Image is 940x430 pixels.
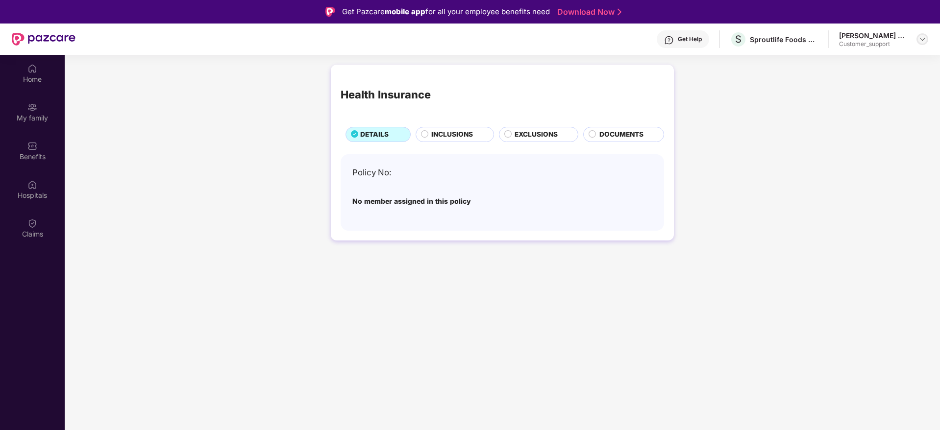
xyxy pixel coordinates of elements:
[360,129,389,140] span: DETAILS
[431,129,473,140] span: INCLUSIONS
[918,35,926,43] img: svg+xml;base64,PHN2ZyBpZD0iRHJvcGRvd24tMzJ4MzIiIHhtbG5zPSJodHRwOi8vd3d3LnczLm9yZy8yMDAwL3N2ZyIgd2...
[839,40,908,48] div: Customer_support
[341,86,431,103] div: Health Insurance
[27,64,37,73] img: svg+xml;base64,PHN2ZyBpZD0iSG9tZSIgeG1sbnM9Imh0dHA6Ly93d3cudzMub3JnLzIwMDAvc3ZnIiB3aWR0aD0iMjAiIG...
[664,35,674,45] img: svg+xml;base64,PHN2ZyBpZD0iSGVscC0zMngzMiIgeG1sbnM9Imh0dHA6Ly93d3cudzMub3JnLzIwMDAvc3ZnIiB3aWR0aD...
[342,6,550,18] div: Get Pazcare for all your employee benefits need
[27,102,37,112] img: svg+xml;base64,PHN2ZyB3aWR0aD0iMjAiIGhlaWdodD0iMjAiIHZpZXdCb3g9IjAgMCAyMCAyMCIgZmlsbD0ibm9uZSIgeG...
[735,33,742,45] span: S
[839,31,908,40] div: [PERSON_NAME] Dineshpant [PERSON_NAME]
[27,141,37,151] img: svg+xml;base64,PHN2ZyBpZD0iQmVuZWZpdHMiIHhtbG5zPSJodHRwOi8vd3d3LnczLm9yZy8yMDAwL3N2ZyIgd2lkdGg9Ij...
[325,7,335,17] img: Logo
[599,129,643,140] span: DOCUMENTS
[352,197,471,205] b: No member assigned in this policy
[27,218,37,228] img: svg+xml;base64,PHN2ZyBpZD0iQ2xhaW0iIHhtbG5zPSJodHRwOi8vd3d3LnczLm9yZy8yMDAwL3N2ZyIgd2lkdGg9IjIwIi...
[750,35,818,44] div: Sproutlife Foods Private Limited
[557,7,618,17] a: Download Now
[618,7,621,17] img: Stroke
[27,180,37,190] img: svg+xml;base64,PHN2ZyBpZD0iSG9zcGl0YWxzIiB4bWxucz0iaHR0cDovL3d3dy53My5vcmcvMjAwMC9zdmciIHdpZHRoPS...
[352,166,391,179] div: Policy No:
[385,7,425,16] strong: mobile app
[12,33,75,46] img: New Pazcare Logo
[678,35,702,43] div: Get Help
[515,129,558,140] span: EXCLUSIONS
